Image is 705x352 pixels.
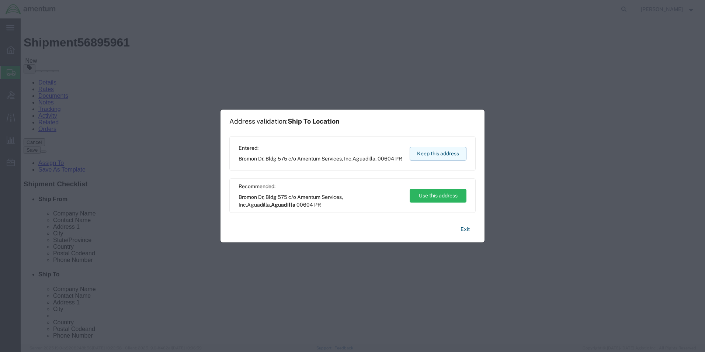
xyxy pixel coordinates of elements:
[271,202,295,208] span: Aguadilla
[410,189,466,203] button: Use this address
[296,202,313,208] span: 00604
[455,223,476,236] button: Exit
[314,202,321,208] span: PR
[410,147,466,161] button: Keep this address
[229,117,340,125] h1: Address validation:
[288,117,340,125] span: Ship To Location
[247,202,270,208] span: Aguadilla
[239,183,403,190] span: Recommended:
[239,155,402,163] span: Bromon Dr, Bldg 575 c/o Amentum Services, Inc. ,
[395,156,402,162] span: PR
[239,193,403,209] span: Bromon Dr, Bldg 575 c/o Amentum Services, Inc. ,
[239,144,402,152] span: Entered:
[352,156,375,162] span: Aguadilla
[378,156,394,162] span: 00604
